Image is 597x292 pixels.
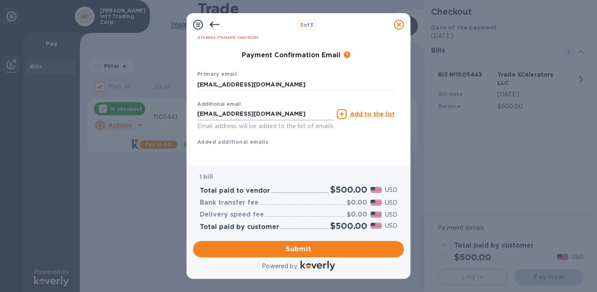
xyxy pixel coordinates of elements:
span: Submit [200,244,397,254]
p: USD [385,199,397,207]
h3: Total paid to vendor [200,187,270,195]
img: USD [371,200,382,206]
img: Logo [301,261,335,271]
h3: $0.00 [347,199,367,207]
h2: $500.00 [330,221,367,231]
h3: Payment Confirmation Email [242,51,340,59]
img: USD [371,212,382,217]
img: USD [371,223,382,229]
h3: Delivery speed fee [200,211,264,219]
h3: Bank transfer fee [200,199,259,207]
button: Submit [193,241,404,257]
b: Added additional emails [197,139,268,145]
h2: $500.00 [330,185,367,195]
p: USD [385,210,397,219]
p: Powered by [262,262,297,271]
p: USD [385,222,397,230]
input: Enter your primary name [197,78,395,91]
u: Add to the list [350,111,395,117]
input: Enter additional email [197,108,333,120]
p: Invalid Mobile number [197,32,395,42]
b: of 3 [300,22,314,28]
p: Email address will be added to the list of emails [197,121,333,131]
h3: $0.00 [347,211,367,219]
label: Additional email [197,102,241,107]
b: 1 bill [200,173,213,180]
h3: Total paid by customer [200,223,279,231]
img: USD [371,187,382,193]
b: Primary email [197,71,237,77]
p: USD [385,186,397,194]
span: 3 [300,22,303,28]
